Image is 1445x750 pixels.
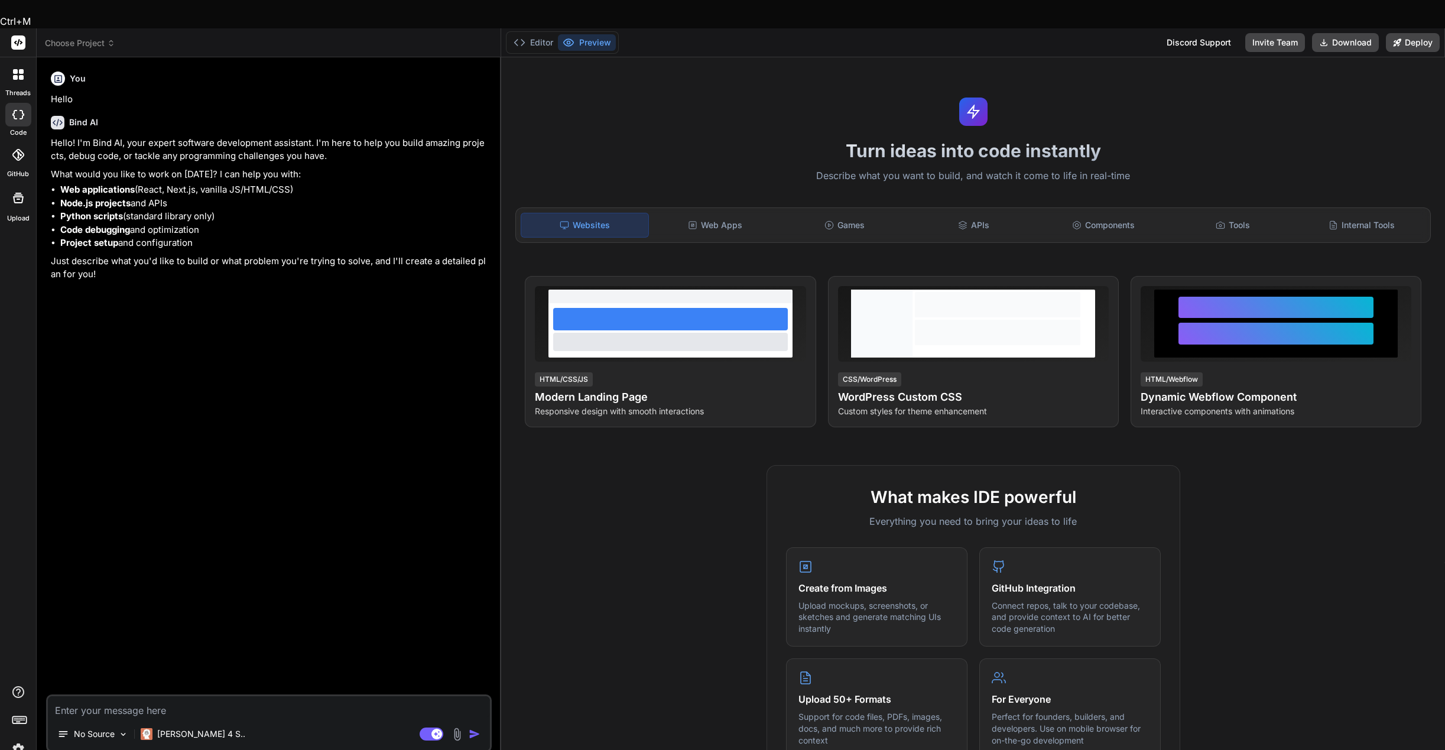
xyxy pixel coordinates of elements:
[838,389,1109,405] h4: WordPress Custom CSS
[798,600,955,635] p: Upload mockups, screenshots, or sketches and generate matching UIs instantly
[69,116,98,128] h6: Bind AI
[45,37,115,49] span: Choose Project
[781,213,908,238] div: Games
[1312,33,1379,52] button: Download
[1141,389,1411,405] h4: Dynamic Webflow Component
[60,197,489,210] li: and APIs
[838,405,1109,417] p: Custom styles for theme enhancement
[7,213,30,223] label: Upload
[70,73,86,85] h6: You
[838,372,901,387] div: CSS/WordPress
[1141,372,1203,387] div: HTML/Webflow
[786,485,1161,509] h2: What makes IDE powerful
[60,184,135,195] strong: Web applications
[60,210,123,222] strong: Python scripts
[469,728,480,740] img: icon
[450,728,464,741] img: attachment
[60,224,130,235] strong: Code debugging
[992,581,1148,595] h4: GitHub Integration
[521,213,649,238] div: Websites
[51,93,489,106] p: Hello
[1169,213,1296,238] div: Tools
[1141,405,1411,417] p: Interactive components with animations
[1160,33,1238,52] div: Discord Support
[786,514,1161,528] p: Everything you need to bring your ideas to life
[798,692,955,706] h4: Upload 50+ Formats
[535,389,806,405] h4: Modern Landing Page
[60,237,118,248] strong: Project setup
[51,168,489,181] p: What would you like to work on [DATE]? I can help you with:
[141,728,152,740] img: Claude 4 Sonnet
[651,213,778,238] div: Web Apps
[51,255,489,281] p: Just describe what you'd like to build or what problem you're trying to solve, and I'll create a ...
[60,223,489,237] li: and optimization
[798,581,955,595] h4: Create from Images
[535,372,593,387] div: HTML/CSS/JS
[508,140,1438,161] h1: Turn ideas into code instantly
[10,128,27,138] label: code
[5,88,31,98] label: threads
[60,236,489,250] li: and configuration
[508,168,1438,184] p: Describe what you want to build, and watch it come to life in real-time
[118,729,128,739] img: Pick Models
[60,210,489,223] li: (standard library only)
[60,183,489,197] li: (React, Next.js, vanilla JS/HTML/CSS)
[51,137,489,163] p: Hello! I'm Bind AI, your expert software development assistant. I'm here to help you build amazin...
[1386,33,1440,52] button: Deploy
[992,600,1148,635] p: Connect repos, talk to your codebase, and provide context to AI for better code generation
[7,169,29,179] label: GitHub
[1298,213,1425,238] div: Internal Tools
[509,34,558,51] button: Editor
[157,728,245,740] p: [PERSON_NAME] 4 S..
[1245,33,1305,52] button: Invite Team
[535,405,806,417] p: Responsive design with smooth interactions
[798,711,955,746] p: Support for code files, PDFs, images, docs, and much more to provide rich context
[910,213,1037,238] div: APIs
[60,197,131,209] strong: Node.js projects
[74,728,115,740] p: No Source
[992,711,1148,746] p: Perfect for founders, builders, and developers. Use on mobile browser for on-the-go development
[558,34,616,51] button: Preview
[992,692,1148,706] h4: For Everyone
[1040,213,1167,238] div: Components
